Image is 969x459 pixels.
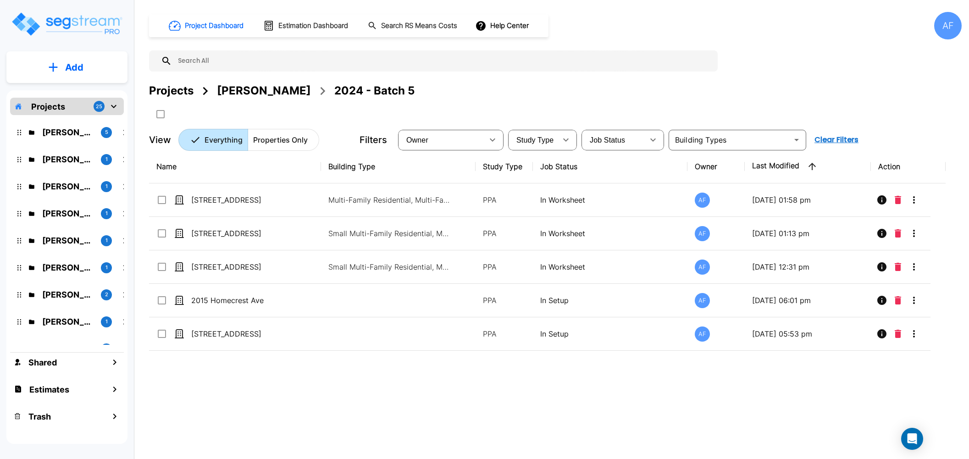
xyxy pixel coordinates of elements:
p: PPA [483,228,526,239]
span: Study Type [516,136,554,144]
p: 1 [105,210,108,217]
p: Abba Stein [42,261,94,274]
div: Platform [178,129,319,151]
div: AF [695,293,710,308]
h1: Shared [28,356,57,369]
button: Info [873,325,891,343]
img: Logo [11,11,123,37]
p: [DATE] 01:58 pm [752,194,864,205]
button: Delete [891,291,905,310]
div: Open Intercom Messenger [901,428,923,450]
div: AF [934,12,962,39]
p: In Setup [540,295,680,306]
button: More-Options [905,258,923,276]
h1: Estimates [29,383,69,396]
p: Chesky Perl [42,343,94,355]
p: 1 [105,264,108,271]
p: In Worksheet [540,228,680,239]
th: Last Modified [745,150,871,183]
p: Add [65,61,83,74]
button: More-Options [905,224,923,243]
p: Small Multi-Family Residential, Multi-Family Residential Site [328,228,452,239]
div: AF [695,326,710,342]
button: Delete [891,191,905,209]
button: Add [6,54,127,81]
p: PPA [483,194,526,205]
span: Owner [406,136,428,144]
button: Info [873,224,891,243]
p: Small Multi-Family Residential, Multi-Family Residential Site [328,261,452,272]
button: Info [873,258,891,276]
button: Project Dashboard [165,16,249,36]
p: [STREET_ADDRESS] [191,328,283,339]
th: Building Type [321,150,476,183]
button: Delete [891,325,905,343]
th: Owner [687,150,745,183]
p: Raizy Rosenblum [42,180,94,193]
p: 2015 Homecrest Ave [191,295,283,306]
th: Name [149,150,321,183]
p: PPA [483,261,526,272]
button: Delete [891,258,905,276]
div: AF [695,260,710,275]
p: [STREET_ADDRESS] [191,228,283,239]
p: Christopher Ballesteros [42,207,94,220]
h1: Project Dashboard [185,21,244,31]
p: 1 [105,318,108,326]
p: Projects [31,100,65,113]
div: [PERSON_NAME] [217,83,311,99]
p: In Worksheet [540,261,680,272]
p: Multi-Family Residential, Multi-Family Residential Site [328,194,452,205]
button: Open [790,133,803,146]
p: Yiddy Tyrnauer [42,153,94,166]
p: PPA [483,295,526,306]
p: 1 [105,182,108,190]
p: In Worksheet [540,194,680,205]
p: Moshe Toiv [42,126,94,138]
button: More-Options [905,191,923,209]
button: Clear Filters [811,131,862,149]
button: Info [873,291,891,310]
input: Building Types [671,133,788,146]
div: Select [583,127,644,153]
h1: Search RS Means Costs [381,21,457,31]
button: More-Options [905,291,923,310]
button: Properties Only [248,129,319,151]
p: Bruce Teitelbaum [42,288,94,301]
p: 2 [105,291,108,299]
div: 2024 - Batch 5 [334,83,415,99]
p: [DATE] 05:53 pm [752,328,864,339]
p: View [149,133,171,147]
button: Everything [178,129,248,151]
p: Taoufik Lahrache [42,315,94,328]
p: [DATE] 12:31 pm [752,261,864,272]
th: Job Status [533,150,687,183]
p: [STREET_ADDRESS] [191,194,283,205]
th: Study Type [476,150,533,183]
p: In Setup [540,328,680,339]
button: SelectAll [151,105,170,123]
p: 5 [105,128,108,136]
p: [DATE] 01:13 pm [752,228,864,239]
button: Estimation Dashboard [260,16,353,35]
button: More-Options [905,325,923,343]
p: [DATE] 06:01 pm [752,295,864,306]
p: 1 [105,155,108,163]
p: Everything [205,134,243,145]
div: AF [695,193,710,208]
p: Filters [360,133,387,147]
button: Delete [891,224,905,243]
input: Search All [172,50,713,72]
div: Projects [149,83,194,99]
button: Search RS Means Costs [364,17,462,35]
h1: Estimation Dashboard [278,21,348,31]
h1: Trash [28,410,51,423]
p: Properties Only [253,134,308,145]
p: 25 [96,103,102,111]
div: Select [400,127,483,153]
p: Moishy Spira [42,234,94,247]
button: Info [873,191,891,209]
th: Action [871,150,945,183]
div: Select [510,127,557,153]
p: [STREET_ADDRESS] [191,261,283,272]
